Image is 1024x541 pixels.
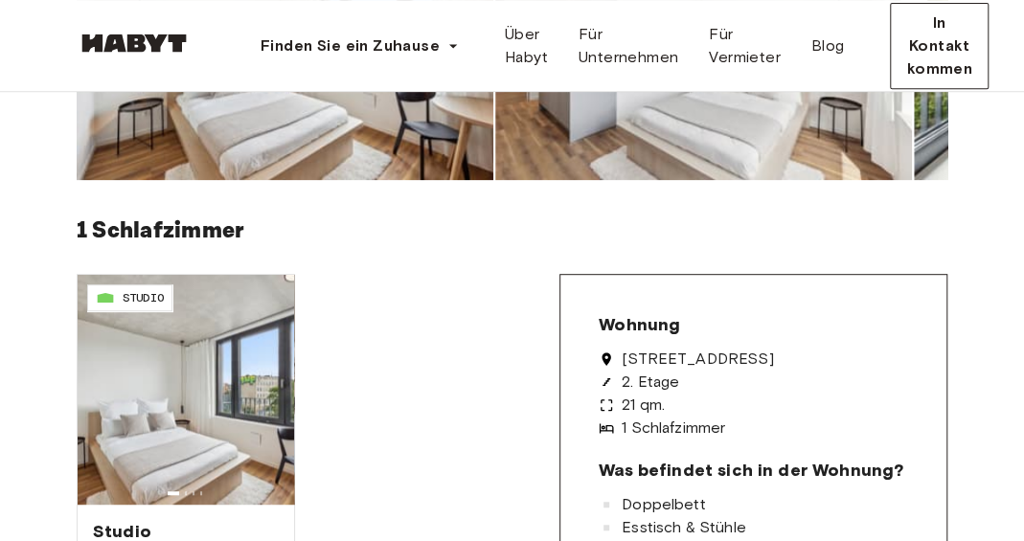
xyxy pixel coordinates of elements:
span: 1 Schlafzimmer [622,420,725,436]
img: Bild des Raumes [78,275,294,505]
span: STUDIO [123,289,164,306]
span: Über Habyt [505,23,548,69]
span: [STREET_ADDRESS] [622,351,773,367]
span: 21 qm. [622,397,665,413]
img: Habyt [77,34,192,53]
span: Blog [811,34,845,57]
h6: 1 Schlafzimmer [77,211,947,251]
span: Was befindet sich in der Wohnung? [599,459,903,482]
button: Finden Sie ein Zuhause [245,27,474,65]
span: Esstisch & Stühle [622,520,746,535]
span: Finden Sie ein Zuhause [261,34,440,57]
a: Über Habyt [489,15,563,77]
span: Für Unternehmen [579,23,678,69]
span: Wohnung [599,313,680,336]
a: Für Unternehmen [563,15,694,77]
span: 2. Etage [622,374,679,390]
span: In Kontakt kommen [906,11,971,80]
span: Doppelbett [622,497,706,512]
a: Blog [796,15,860,77]
span: Für Vermieter [709,23,781,69]
button: In Kontakt kommen [890,3,988,89]
a: Für Vermieter [694,15,796,77]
